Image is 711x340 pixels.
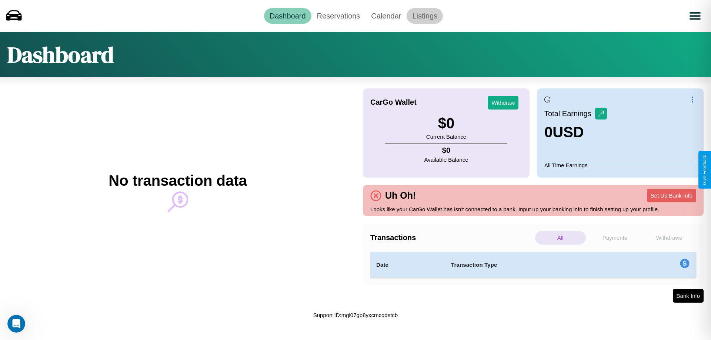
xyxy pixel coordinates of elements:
a: Dashboard [264,8,311,24]
h4: Transaction Type [451,260,619,269]
p: All Time Earnings [544,160,696,170]
button: Set Up Bank Info [647,189,696,202]
h4: $ 0 [424,146,468,155]
h1: Dashboard [7,40,114,70]
div: Give Feedback [702,155,707,185]
h2: No transaction data [109,172,247,189]
iframe: Intercom live chat [7,315,25,333]
h3: $ 0 [426,115,466,132]
p: Looks like your CarGo Wallet has isn't connected to a bank. Input up your banking info to finish ... [370,204,696,214]
p: Withdraws [644,231,694,245]
button: Withdraw [488,96,518,110]
p: Available Balance [424,155,468,165]
p: All [535,231,586,245]
h3: 0 USD [544,124,607,141]
button: Bank Info [673,289,704,303]
a: Calendar [365,8,407,24]
p: Support ID: mgl07gb8yxcmcqdstcb [313,310,398,320]
h4: Date [376,260,439,269]
table: simple table [370,252,696,278]
a: Listings [407,8,443,24]
p: Current Balance [426,132,466,142]
h4: Transactions [370,233,533,242]
p: Total Earnings [544,107,595,120]
h4: Uh Oh! [381,190,420,201]
p: Payments [590,231,640,245]
a: Reservations [311,8,366,24]
button: Open menu [685,6,705,26]
h4: CarGo Wallet [370,98,417,107]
